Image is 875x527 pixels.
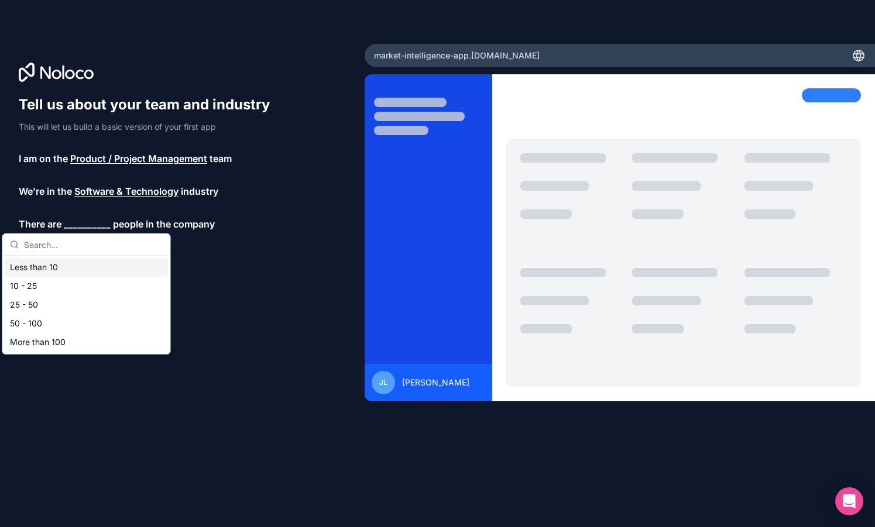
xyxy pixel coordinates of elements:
span: Software & Technology [74,184,179,198]
div: 50 - 100 [5,314,168,333]
div: Open Intercom Messenger [835,487,863,515]
h1: Tell us about your team and industry [19,95,281,114]
input: Search... [24,234,163,255]
span: I am on the [19,151,68,166]
span: team [210,151,232,166]
span: Product / Project Management [70,151,207,166]
span: We’re in the [19,184,72,198]
span: There are [19,217,61,231]
span: market-intelligence-app .[DOMAIN_NAME] [374,50,540,61]
span: [PERSON_NAME] [402,377,469,388]
div: Less than 10 [5,258,168,277]
span: __________ [64,217,111,231]
div: 25 - 50 [5,295,168,314]
span: people in the company [113,217,215,231]
span: JL [379,378,387,387]
div: 10 - 25 [5,277,168,295]
div: Suggestions [3,256,170,354]
p: This will let us build a basic version of your first app [19,121,281,133]
span: industry [181,184,218,198]
div: More than 100 [5,333,168,352]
